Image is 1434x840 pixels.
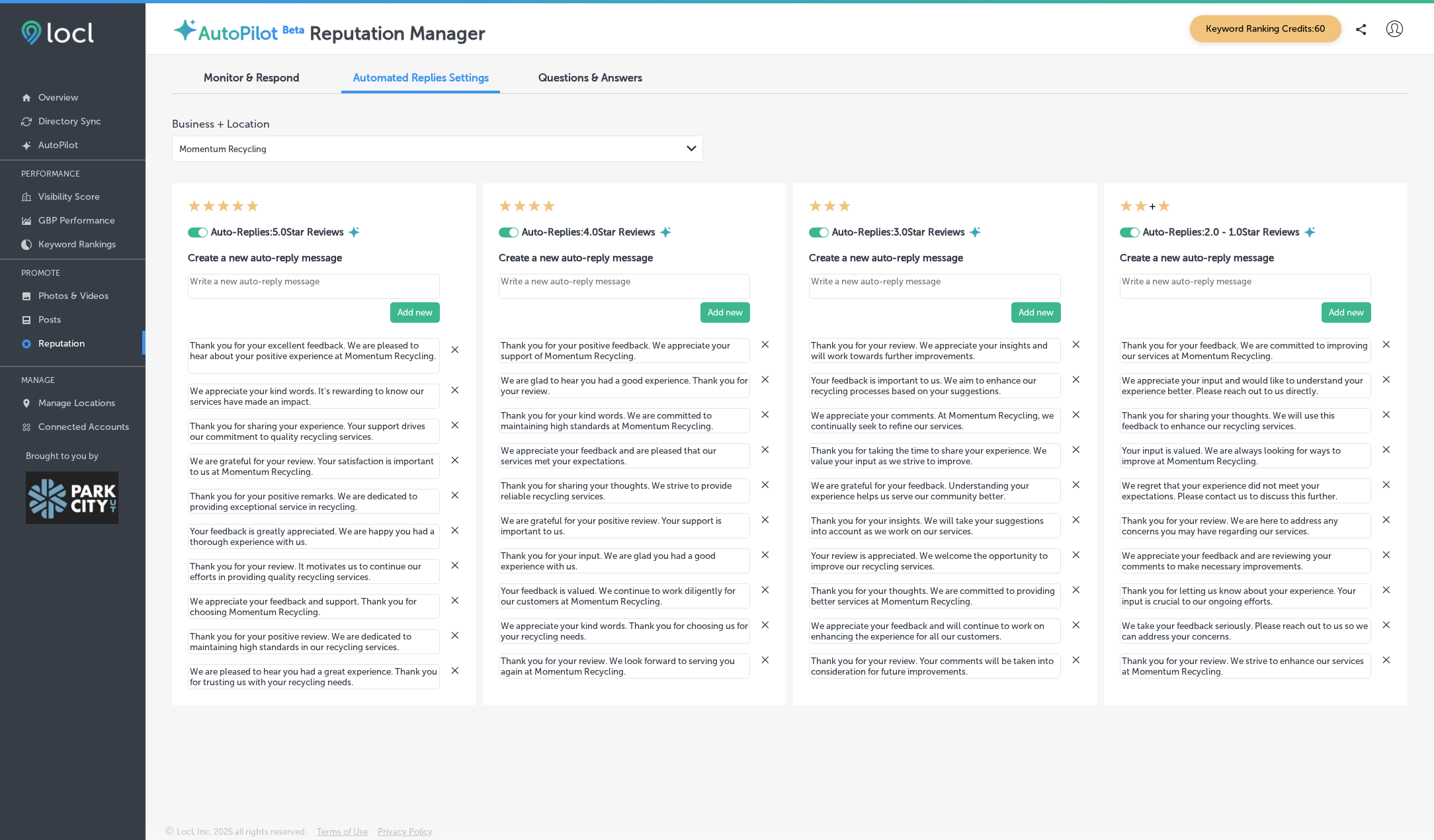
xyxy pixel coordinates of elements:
p: AutoPilot [38,140,78,151]
textarea: Thank you for your excellent feedback. We are pleased to hear about your positive experience at M... [188,338,440,374]
textarea: Thank you for your input. We are glad you had a good experience with us. [499,548,751,573]
label: Create a new auto-reply message [809,252,1061,264]
textarea: We are grateful for your positive review. Your support is important to us. [499,513,751,538]
textarea: Thank you for your review. We strive to enhance our services at Momentum Recycling. [1120,653,1372,679]
textarea: Your feedback is important to us. We aim to enhance our recycling processes based on your suggest... [809,373,1061,398]
img: autopilot-icon [1303,226,1316,239]
button: Add new [700,302,750,323]
p: Reputation [38,338,85,349]
textarea: We are grateful for your review. Your satisfaction is important to us at Momentum Recycling. [188,454,440,479]
textarea: We take your feedback seriously. Please reach out to us so we can address your concerns. [1120,618,1372,644]
label: Business + Location [172,118,270,130]
button: Add new [1011,302,1061,323]
textarea: Your review is appreciated. We welcome the opportunity to improve our recycling services. [809,548,1061,573]
div: Momentum Recycling [179,144,267,154]
p: Posts [38,314,61,325]
textarea: We appreciate your feedback and will continue to work on enhancing the experience for all our cus... [809,618,1061,644]
textarea: Thank you for sharing your thoughts. We strive to provide reliable recycling services. [499,478,751,503]
span: Monitor & Respond [204,71,300,84]
textarea: We appreciate your comments. At Momentum Recycling, we continually seek to refine our services. [809,408,1061,433]
p: Photos & Videos [38,290,108,302]
textarea: Thank you for your positive feedback. We appreciate your support of Momentum Recycling. [499,338,751,363]
textarea: Your input is valued. We are always looking for ways to improve at Momentum Recycling. [1120,443,1372,468]
p: Manage Locations [38,398,115,409]
div: Auto-Replies: 4.0 Star Reviews [519,226,659,238]
label: Create a new auto-reply message [499,252,751,264]
img: Park City [26,472,118,524]
p: Directory Sync [38,116,101,127]
p: GBP Performance [38,215,115,226]
img: autopilot-icon [968,226,982,239]
label: Create a new auto-reply message [1120,252,1372,264]
textarea: Your feedback is valued. We continue to work diligently for our customers at Momentum Recycling. [499,583,751,609]
img: autopilot-icon [172,17,198,43]
div: 5 Stars [188,199,259,215]
textarea: Thank you for sharing your thoughts. We will use this feedback to enhance our recycling services. [1120,408,1372,433]
textarea: Thank you for your review. It motivates us to continue our efforts in providing quality recycling... [188,559,440,584]
textarea: Create your Quick Reply [499,274,751,299]
textarea: We are glad to hear you had a good experience. Thank you for your review. [499,373,751,398]
div: Auto-Replies: 3.0 Star Reviews [829,226,968,238]
textarea: We are grateful for your feedback. Understanding your experience helps us serve our community bet... [809,478,1061,503]
p: Keyword Rankings [38,239,116,250]
textarea: We appreciate your input and would like to understand your experience better. Please reach out to... [1120,373,1372,398]
textarea: Thank you for sharing your experience. Your support drives our commitment to quality recycling se... [188,419,440,444]
textarea: Thank you for your kind words. We are committed to maintaining high standards at Momentum Recycling. [499,408,751,433]
div: Auto-Replies: 2.0 - 1.0 Star Reviews [1140,226,1303,238]
textarea: Thank you for your review. Your comments will be taken into consideration for future improvements. [809,653,1061,679]
label: Reputation Manager [310,22,485,44]
textarea: Thank you for your insights. We will take your suggestions into account as we work on our services. [809,513,1061,538]
textarea: Thank you for your positive remarks. We are dedicated to providing exceptional service in recycling. [188,489,440,514]
img: Beta [278,22,310,36]
label: Create a new auto-reply message [188,252,440,264]
textarea: Thank you for your feedback. We are committed to improving our services at Momentum Recycling. [1120,338,1372,363]
img: fda3e92497d09a02dc62c9cd864e3231.png [21,21,94,45]
textarea: We appreciate your feedback and are pleased that our services met your expectations. [499,443,751,468]
img: autopilot-icon [347,226,360,239]
div: 1 Star [1158,199,1171,215]
p: Connected Accounts [38,421,129,433]
textarea: Thank you for taking the time to share your experience. We value your input as we strive to improve. [809,443,1061,468]
textarea: Thank you for letting us know about your experience. Your input is crucial to our ongoing efforts. [1120,583,1372,609]
textarea: We regret that your experience did not meet your expectations. Please contact us to discuss this ... [1120,478,1372,503]
textarea: Thank you for your positive review. We are dedicated to maintaining high standards in our recycli... [188,629,440,654]
textarea: Thank you for your review. We look forward to serving you again at Momentum Recycling. [499,653,751,679]
div: 2 Stars [1120,199,1148,215]
span: Automated Replies Settings [353,71,489,84]
textarea: Create your Quick Reply [188,274,440,299]
textarea: Thank you for your review. We appreciate your insights and will work towards further improvements. [809,338,1061,363]
div: 3 Stars [809,199,851,215]
textarea: We appreciate your kind words. Thank you for choosing us for your recycling needs. [499,618,751,644]
textarea: Thank you for your review. We are here to address any concerns you may have regarding our services. [1120,513,1372,538]
img: autopilot-icon [659,226,672,239]
span: + [1149,200,1156,212]
textarea: Your feedback is greatly appreciated. We are happy you had a thorough experience with us. [188,524,440,549]
textarea: We are pleased to hear you had a great experience. Thank you for trusting us with your recycling ... [188,664,440,689]
button: Add new [1322,302,1371,323]
span: Keyword Ranking Credits: 60 [1190,15,1341,42]
p: Overview [38,92,78,103]
textarea: We appreciate your feedback and support. Thank you for choosing Momentum Recycling. [188,594,440,619]
div: Auto-Replies: 5.0 Star Reviews [208,226,347,238]
label: AutoPilot [198,22,278,44]
span: Questions & Answers [538,71,642,84]
p: Visibility Score [38,191,100,202]
textarea: We appreciate your feedback and are reviewing your comments to make necessary improvements. [1120,548,1372,573]
p: Brought to you by [26,451,146,461]
p: Locl, Inc. 2025 all rights reserved. [177,827,307,837]
textarea: Create your Quick Reply [809,274,1061,299]
button: Add new [390,302,440,323]
textarea: Create your Quick Reply [1120,274,1372,299]
textarea: Thank you for your thoughts. We are committed to providing better services at Momentum Recycling. [809,583,1061,609]
div: 4 Stars [499,199,556,215]
textarea: We appreciate your kind words. It's rewarding to know our services have made an impact. [188,384,440,409]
